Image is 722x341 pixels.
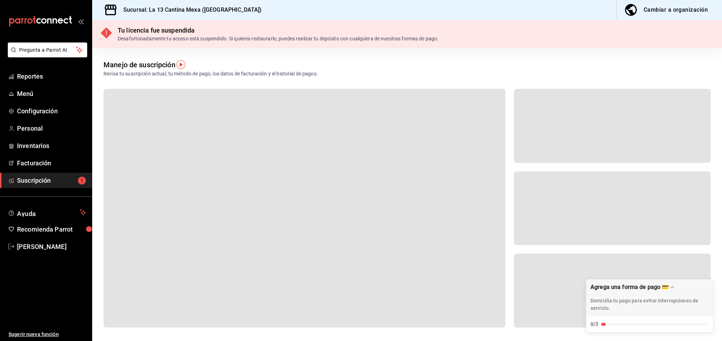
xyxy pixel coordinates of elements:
[17,242,86,251] span: [PERSON_NAME]
[17,176,86,185] span: Suscripción
[9,331,86,338] span: Sugerir nueva función
[5,51,87,59] a: Pregunta a Parrot AI
[591,284,669,290] div: Agrega una forma de pago 💳
[586,279,713,316] div: Drag to move checklist
[17,89,86,98] span: Menú
[118,25,438,35] div: Tu licencia fue suspendida
[118,35,438,42] div: Desafortunadamente tu acceso está suspendido. Si quieres restaurarlo, puedes realizar tu depósito...
[17,225,86,234] span: Recomienda Parrot
[118,6,262,14] h3: Sucursal: La 13 Cantina Mexa ([GEOGRAPHIC_DATA])
[17,141,86,150] span: Inventarios
[103,70,318,78] div: Revisa tu suscripción actual, tu método de pago, los datos de facturación y el historial de pagos.
[17,124,86,133] span: Personal
[103,59,175,70] div: Manejo de suscripción
[591,320,598,328] div: 0/2
[78,18,84,24] button: open_drawer_menu
[17,158,86,168] span: Facturación
[586,279,713,332] button: Expand Checklist
[17,72,86,81] span: Reportes
[8,42,87,57] button: Pregunta a Parrot AI
[177,60,185,69] img: Tooltip marker
[19,46,76,54] span: Pregunta a Parrot AI
[586,279,713,333] div: Agrega una forma de pago 💳
[644,5,708,15] div: Cambiar a organización
[17,208,77,217] span: Ayuda
[591,297,709,312] p: Domicilia tu pago para evitar interrupciones de servicio.
[17,106,86,116] span: Configuración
